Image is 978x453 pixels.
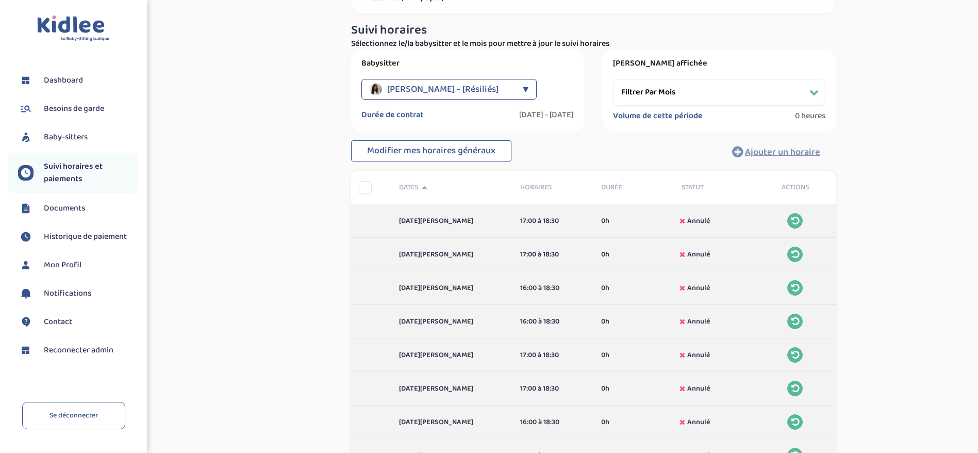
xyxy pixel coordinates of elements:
div: Dates [391,182,512,193]
span: Annulé [687,283,710,294]
span: 0h [601,350,609,361]
div: Durée [593,182,674,193]
img: documents.svg [18,201,34,216]
span: 0h [601,316,609,327]
img: suivihoraire.svg [18,165,34,181]
span: Annulé [687,316,710,327]
span: Dashboard [44,74,83,87]
img: avatar_senhadj-tina_2025_02_14_19_26_31.png [370,83,382,95]
img: besoin.svg [18,101,34,117]
span: Annulé [687,216,710,226]
button: Modifier mes horaires généraux [351,140,511,162]
img: suivihoraire.svg [18,229,34,245]
span: Modifier mes horaires généraux [367,143,495,158]
div: [DATE][PERSON_NAME] [391,383,512,394]
span: Suivi horaires et paiements [44,160,139,185]
h3: Suivi horaires [351,24,836,37]
div: 16:00 à 18:30 [520,316,586,327]
a: Besoins de garde [18,101,139,117]
span: Documents [44,202,85,215]
a: Documents [18,201,139,216]
img: notification.svg [18,286,34,301]
img: logo.svg [37,15,110,42]
div: 17:00 à 18:30 [520,350,586,361]
div: 16:00 à 18:30 [520,417,586,428]
a: Notifications [18,286,139,301]
a: Suivi horaires et paiements [18,160,139,185]
div: 17:00 à 18:30 [520,383,586,394]
div: [DATE][PERSON_NAME] [391,249,512,260]
a: Baby-sitters [18,130,139,145]
span: Contact [44,316,72,328]
img: babysitters.svg [18,130,34,145]
img: dashboard.svg [18,73,34,88]
span: Horaires [520,182,586,193]
span: Annulé [687,350,710,361]
div: [DATE][PERSON_NAME] [391,350,512,361]
span: Mon Profil [44,259,81,271]
label: Durée de contrat [361,110,423,120]
span: Annulé [687,383,710,394]
button: Ajouter un horaire [717,140,836,163]
div: [DATE][PERSON_NAME] [391,417,512,428]
div: [DATE][PERSON_NAME] [391,316,512,327]
a: Mon Profil [18,257,139,273]
div: [DATE][PERSON_NAME] [391,216,512,226]
span: 0 heures [795,111,825,121]
span: Ajouter un horaire [745,145,820,159]
div: Actions [755,182,836,193]
label: Volume de cette période [613,111,703,121]
div: 17:00 à 18:30 [520,216,586,226]
img: dashboard.svg [18,343,34,358]
img: profil.svg [18,257,34,273]
p: Sélectionnez le/la babysitter et le mois pour mettre à jour le suivi horaires [351,38,836,50]
span: Annulé [687,417,710,428]
span: 0h [601,383,609,394]
span: Reconnecter admin [44,344,113,357]
a: Contact [18,314,139,330]
span: Annulé [687,249,710,260]
span: 0h [601,417,609,428]
img: contact.svg [18,314,34,330]
span: Notifications [44,287,91,300]
span: Besoins de garde [44,103,104,115]
a: Se déconnecter [22,402,125,429]
div: ▼ [523,79,528,100]
span: 0h [601,249,609,260]
div: 17:00 à 18:30 [520,249,586,260]
a: Historique de paiement [18,229,139,245]
span: Baby-sitters [44,131,88,143]
label: Babysitter [361,58,574,69]
div: 16:00 à 18:30 [520,283,586,294]
label: [DATE] - [DATE] [519,110,574,120]
span: 0h [601,216,609,226]
div: Statut [674,182,755,193]
label: [PERSON_NAME] affichée [613,58,825,69]
span: 0h [601,283,609,294]
span: Historique de paiement [44,231,127,243]
span: [PERSON_NAME] - [Résiliés] [387,79,499,100]
a: Reconnecter admin [18,343,139,358]
div: [DATE][PERSON_NAME] [391,283,512,294]
a: Dashboard [18,73,139,88]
